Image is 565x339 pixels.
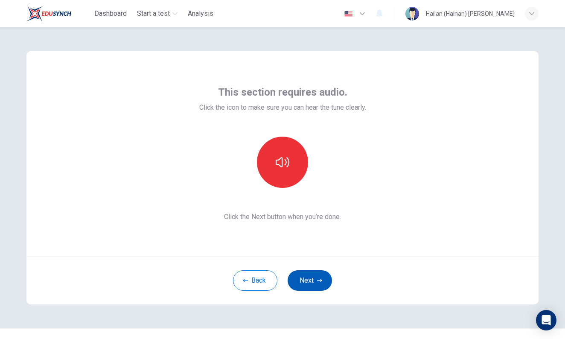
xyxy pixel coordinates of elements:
[343,11,354,17] img: en
[536,310,556,330] div: Open Intercom Messenger
[199,212,366,222] span: Click the Next button when you’re done.
[137,9,170,19] span: Start a test
[91,6,130,21] button: Dashboard
[426,9,515,19] div: Hailan (Hainan) [PERSON_NAME]
[184,6,217,21] button: Analysis
[26,5,71,22] img: EduSynch logo
[134,6,181,21] button: Start a test
[218,85,347,99] span: This section requires audio.
[288,270,332,291] button: Next
[26,5,91,22] a: EduSynch logo
[405,7,419,20] img: Profile picture
[199,102,366,113] span: Click the icon to make sure you can hear the tune clearly.
[188,9,213,19] span: Analysis
[94,9,127,19] span: Dashboard
[233,270,277,291] button: Back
